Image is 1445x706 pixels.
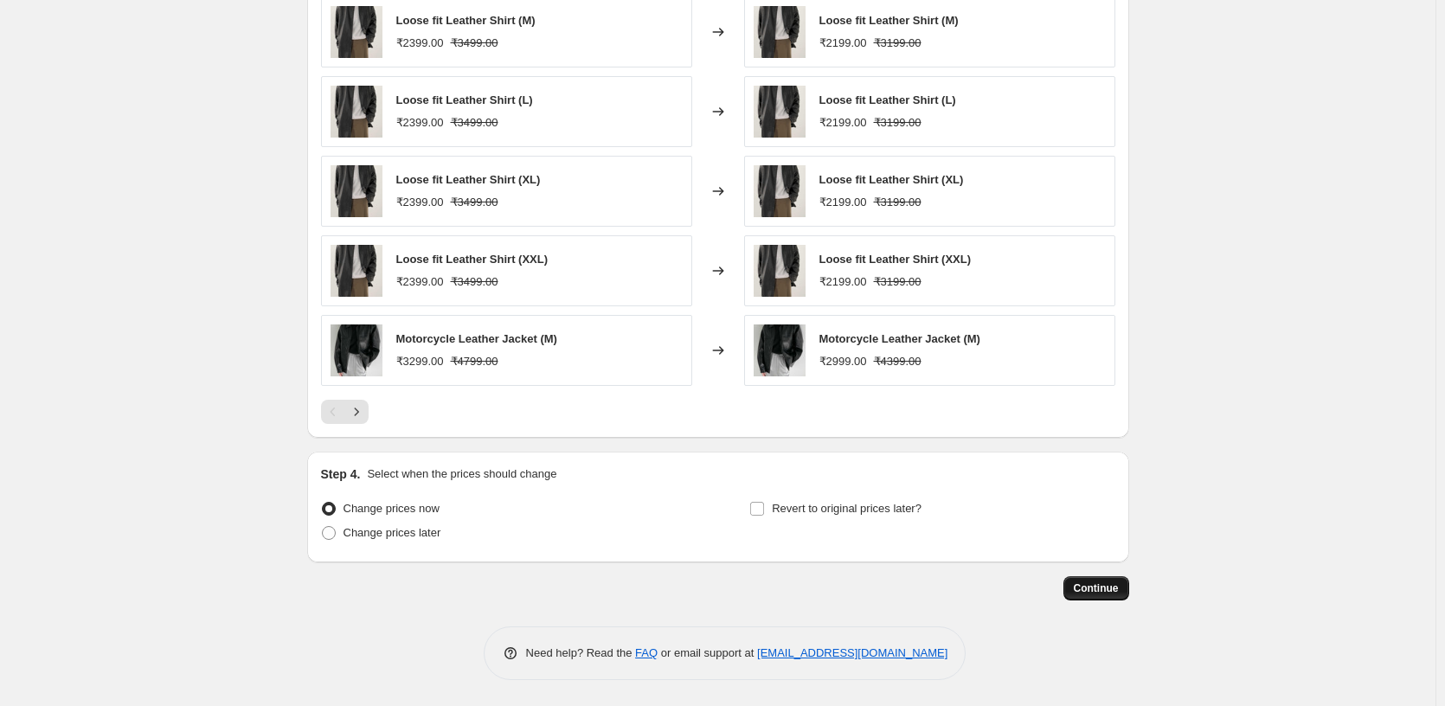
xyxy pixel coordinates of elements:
span: or email support at [658,646,757,659]
strike: ₹3199.00 [874,114,922,132]
span: Loose fit Leather Shirt (L) [819,93,956,106]
span: Loose fit Leather Shirt (XXL) [396,253,549,266]
span: Revert to original prices later? [772,502,922,515]
h2: Step 4. [321,465,361,483]
a: [EMAIL_ADDRESS][DOMAIN_NAME] [757,646,947,659]
span: Loose fit Leather Shirt (M) [396,14,536,27]
img: Comp1_00005_1c309b8b-fc17-46b3-8b00-4659de168db7_80x.jpg [331,165,382,217]
span: Need help? Read the [526,646,636,659]
p: Select when the prices should change [367,465,556,483]
span: Continue [1074,581,1119,595]
img: Comp1_00005_1c309b8b-fc17-46b3-8b00-4659de168db7_80x.jpg [754,165,806,217]
div: ₹2399.00 [396,273,444,291]
span: Loose fit Leather Shirt (L) [396,93,533,106]
img: Comp1_00005_1c309b8b-fc17-46b3-8b00-4659de168db7_80x.jpg [331,86,382,138]
strike: ₹4799.00 [451,353,498,370]
div: ₹2199.00 [819,114,867,132]
img: Comp1_00004_fad3c0f5-a660-47a9-8606-6a29b850756a_80x.jpg [754,324,806,376]
img: Comp1_00005_1c309b8b-fc17-46b3-8b00-4659de168db7_80x.jpg [754,6,806,58]
img: Comp1_00005_1c309b8b-fc17-46b3-8b00-4659de168db7_80x.jpg [331,6,382,58]
img: Comp1_00005_1c309b8b-fc17-46b3-8b00-4659de168db7_80x.jpg [754,86,806,138]
strike: ₹4399.00 [874,353,922,370]
img: Comp1_00004_fad3c0f5-a660-47a9-8606-6a29b850756a_80x.jpg [331,324,382,376]
div: ₹2999.00 [819,353,867,370]
span: Loose fit Leather Shirt (XXL) [819,253,972,266]
div: ₹2199.00 [819,194,867,211]
strike: ₹3499.00 [451,194,498,211]
strike: ₹3199.00 [874,194,922,211]
span: Motorcycle Leather Jacket (M) [396,332,557,345]
nav: Pagination [321,400,369,424]
div: ₹3299.00 [396,353,444,370]
button: Next [344,400,369,424]
strike: ₹3499.00 [451,35,498,52]
strike: ₹3499.00 [451,273,498,291]
div: ₹2199.00 [819,35,867,52]
button: Continue [1063,576,1129,600]
span: Motorcycle Leather Jacket (M) [819,332,980,345]
strike: ₹3199.00 [874,273,922,291]
div: ₹2399.00 [396,114,444,132]
span: Loose fit Leather Shirt (M) [819,14,959,27]
span: Change prices now [344,502,440,515]
div: ₹2399.00 [396,194,444,211]
img: Comp1_00005_1c309b8b-fc17-46b3-8b00-4659de168db7_80x.jpg [331,245,382,297]
span: Loose fit Leather Shirt (XL) [819,173,964,186]
strike: ₹3199.00 [874,35,922,52]
div: ₹2399.00 [396,35,444,52]
span: Loose fit Leather Shirt (XL) [396,173,541,186]
img: Comp1_00005_1c309b8b-fc17-46b3-8b00-4659de168db7_80x.jpg [754,245,806,297]
div: ₹2199.00 [819,273,867,291]
strike: ₹3499.00 [451,114,498,132]
span: Change prices later [344,526,441,539]
a: FAQ [635,646,658,659]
